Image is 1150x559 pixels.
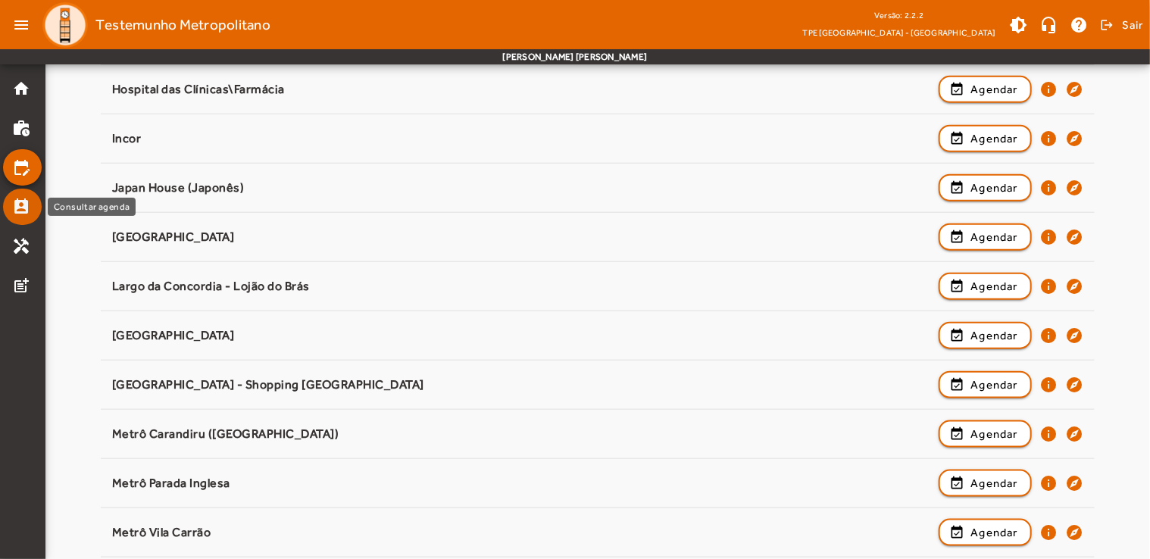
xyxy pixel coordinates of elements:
[1039,277,1058,295] mat-icon: info
[112,82,931,98] div: Hospital das Clínicas\Farmácia
[970,80,1018,98] span: Agendar
[6,10,36,40] mat-icon: menu
[970,425,1018,443] span: Agendar
[112,476,931,492] div: Metrô Parada Inglesa
[112,131,931,147] div: Incor
[939,273,1032,300] button: Agendar
[1039,228,1058,246] mat-icon: info
[939,371,1032,398] button: Agendar
[939,470,1032,497] button: Agendar
[939,223,1032,251] button: Agendar
[36,2,270,48] a: Testemunho Metropolitano
[1122,13,1144,37] span: Sair
[1065,326,1083,345] mat-icon: explore
[12,237,30,255] mat-icon: handyman
[1065,376,1083,394] mat-icon: explore
[1039,326,1058,345] mat-icon: info
[970,523,1018,542] span: Agendar
[112,328,931,344] div: [GEOGRAPHIC_DATA]
[12,119,30,137] mat-icon: work_history
[939,420,1032,448] button: Agendar
[1039,523,1058,542] mat-icon: info
[1065,80,1083,98] mat-icon: explore
[1065,474,1083,492] mat-icon: explore
[48,198,136,216] div: Consultar agenda
[12,276,30,295] mat-icon: post_add
[1039,425,1058,443] mat-icon: info
[970,130,1018,148] span: Agendar
[1039,376,1058,394] mat-icon: info
[939,322,1032,349] button: Agendar
[1098,14,1144,36] button: Sair
[1065,228,1083,246] mat-icon: explore
[970,277,1018,295] span: Agendar
[12,158,30,176] mat-icon: edit_calendar
[1065,523,1083,542] mat-icon: explore
[112,230,931,245] div: [GEOGRAPHIC_DATA]
[939,174,1032,201] button: Agendar
[803,6,995,25] div: Versão: 2.2.2
[112,426,931,442] div: Metrô Carandiru ([GEOGRAPHIC_DATA])
[939,76,1032,103] button: Agendar
[1065,277,1083,295] mat-icon: explore
[970,474,1018,492] span: Agendar
[803,25,995,40] span: TPE [GEOGRAPHIC_DATA] - [GEOGRAPHIC_DATA]
[970,228,1018,246] span: Agendar
[970,179,1018,197] span: Agendar
[42,2,88,48] img: Logo TPE
[1039,130,1058,148] mat-icon: info
[1065,425,1083,443] mat-icon: explore
[112,279,931,295] div: Largo da Concordia - Lojão do Brás
[939,519,1032,546] button: Agendar
[939,125,1032,152] button: Agendar
[1039,474,1058,492] mat-icon: info
[970,376,1018,394] span: Agendar
[970,326,1018,345] span: Agendar
[95,13,270,37] span: Testemunho Metropolitano
[1039,179,1058,197] mat-icon: info
[12,198,30,216] mat-icon: perm_contact_calendar
[1039,80,1058,98] mat-icon: info
[12,80,30,98] mat-icon: home
[112,180,931,196] div: Japan House (Japonês)
[112,377,931,393] div: [GEOGRAPHIC_DATA] - Shopping [GEOGRAPHIC_DATA]
[112,525,931,541] div: Metrô Vila Carrão
[1065,130,1083,148] mat-icon: explore
[1065,179,1083,197] mat-icon: explore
